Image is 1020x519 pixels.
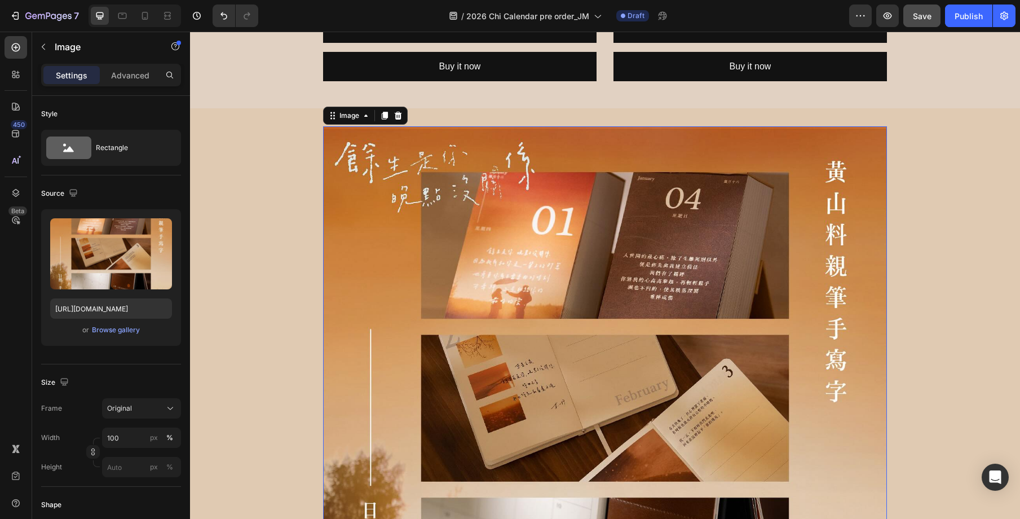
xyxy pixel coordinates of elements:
[5,5,84,27] button: 7
[41,109,58,119] div: Style
[166,433,173,443] div: %
[41,186,80,201] div: Source
[41,433,60,443] label: Width
[96,135,165,161] div: Rectangle
[111,69,149,81] p: Advanced
[74,9,79,23] p: 7
[50,298,172,319] input: https://example.com/image.jpg
[213,5,258,27] div: Undo/Redo
[92,325,140,335] div: Browse gallery
[982,464,1009,491] div: Open Intercom Messenger
[56,69,87,81] p: Settings
[150,462,158,472] div: px
[166,462,173,472] div: %
[147,431,161,445] button: %
[107,403,132,414] span: Original
[466,10,589,22] span: 2026 Chi Calendar pre order_JM
[41,500,61,510] div: Shape
[163,460,176,474] button: px
[147,460,161,474] button: %
[147,79,171,89] div: Image
[41,375,71,390] div: Size
[41,462,62,472] label: Height
[102,457,181,477] input: px%
[102,398,181,419] button: Original
[461,10,464,22] span: /
[903,5,940,27] button: Save
[91,324,140,336] button: Browse gallery
[945,5,992,27] button: Publish
[163,431,176,445] button: px
[190,32,1020,519] iframe: Design area
[913,11,931,21] span: Save
[628,11,644,21] span: Draft
[41,403,62,414] label: Frame
[150,433,158,443] div: px
[50,218,172,289] img: preview-image
[955,10,983,22] div: Publish
[8,206,27,215] div: Beta
[11,120,27,129] div: 450
[102,428,181,448] input: px%
[82,323,89,337] span: or
[55,40,151,54] p: Image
